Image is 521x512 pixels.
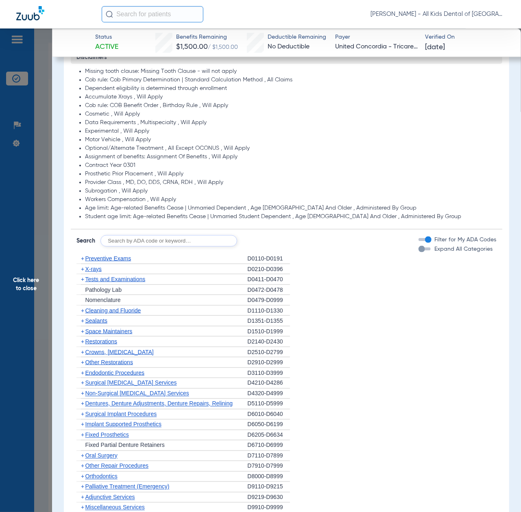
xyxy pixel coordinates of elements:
span: + [81,453,84,459]
span: [PERSON_NAME] - All Kids Dental of [GEOGRAPHIC_DATA] [371,10,505,18]
span: Non-Surgical [MEDICAL_DATA] Services [85,390,189,397]
span: / $1,500.00 [208,44,238,50]
div: D6710-D6999 [247,440,290,451]
span: + [81,359,84,365]
span: Expand All Categories [435,246,493,252]
span: + [81,463,84,469]
img: Zuub Logo [16,6,44,20]
li: Motor Vehicle , Will Apply [85,136,496,144]
span: Nomenclature [85,297,120,303]
li: Dependent eligibility is determined through enrollment [85,85,496,92]
span: Oral Surgery [85,453,117,459]
span: + [81,255,84,262]
div: D9110-D9215 [247,482,290,492]
span: Implant Supported Prosthetics [85,421,161,428]
span: + [81,504,84,511]
div: D4210-D4286 [247,378,290,389]
span: Active [95,42,118,52]
span: $1,500.00 [176,43,208,50]
div: D1510-D1999 [247,326,290,337]
span: Preventive Exams [85,255,131,262]
iframe: Chat Widget [480,473,521,512]
span: Sealants [85,317,107,324]
li: Cob rule: Cob Primary Determination | Standard Calculation Method , All Claims [85,77,496,84]
div: D9219-D9630 [247,492,290,503]
li: Cosmetic , Will Apply [85,111,496,118]
span: Surgical [MEDICAL_DATA] Services [85,380,177,386]
span: + [81,380,84,386]
span: + [81,400,84,407]
label: Filter for My ADA Codes [433,236,497,244]
div: D5110-D5999 [247,399,290,409]
div: D0411-D0470 [247,274,290,285]
li: Data Requirements , Multispecialty , Will Apply [85,119,496,127]
li: Accumulate Xrays , Will Apply [85,94,496,101]
span: + [81,328,84,335]
div: D0110-D0191 [247,254,290,264]
li: Prosthetic Prior Placement , Will Apply [85,171,496,178]
div: D6010-D6040 [247,409,290,420]
span: Verified On [425,33,508,42]
span: + [81,370,84,376]
span: + [81,421,84,428]
span: Pathology Lab [85,287,122,293]
span: + [81,432,84,438]
li: Assignment of benefits: Assignment Of Benefits , Will Apply [85,153,496,161]
span: Status [95,33,118,42]
span: Miscellaneous Services [85,504,144,511]
li: Optional/Alternate Treatment , All Except OCONUS , Will Apply [85,145,496,152]
li: Experimental , Will Apply [85,128,496,135]
div: D2510-D2799 [247,347,290,358]
span: + [81,473,84,480]
span: Search [76,237,95,245]
span: + [81,494,84,501]
span: Restorations [85,338,117,345]
span: + [81,484,84,490]
span: Space Maintainers [85,328,132,335]
div: D6050-D6199 [247,420,290,430]
span: + [81,338,84,345]
div: D6205-D6634 [247,430,290,441]
img: Search Icon [106,11,113,18]
li: Subrogation , Will Apply [85,188,496,195]
span: + [81,390,84,397]
div: D3110-D3999 [247,368,290,379]
span: Tests and Examinations [85,276,145,282]
li: Cob rule: COB Benefit Order , Birthday Rule , Will Apply [85,102,496,109]
span: Adjunctive Services [85,494,135,501]
li: Contract Year 0301 [85,162,496,169]
input: Search for patients [102,6,203,22]
div: D0479-D0999 [247,295,290,306]
span: Dentures, Denture Adjustments, Denture Repairs, Relining [85,400,233,407]
span: Surgical Implant Procedures [85,411,157,418]
div: D2140-D2430 [247,337,290,347]
li: Age limit: Age-related Benefits Cease | Unmarried Dependent , Age [DEMOGRAPHIC_DATA] And Older , ... [85,205,496,212]
span: [DATE] [425,42,445,53]
div: D0210-D0396 [247,264,290,275]
span: Endodontic Procedures [85,370,144,376]
span: Cleaning and Fluoride [85,307,141,314]
div: D7910-D7999 [247,461,290,472]
span: X-rays [85,266,101,272]
li: Student age limit: Age-related Benefits Cease | Unmarried Student Dependent , Age [DEMOGRAPHIC_DA... [85,213,496,221]
span: Palliative Treatment (Emergency) [85,484,169,490]
li: Provider Class , MD, DO, DDS, CRNA, RDH , Will Apply [85,179,496,186]
span: United Concordia - Tricare Dental Plan [335,42,418,52]
span: Other Restorations [85,359,133,365]
div: D1110-D1330 [247,306,290,316]
span: + [81,349,84,355]
span: Orthodontics [85,473,117,480]
input: Search by ADA code or keyword… [100,235,237,247]
span: No Deductible [268,44,310,50]
span: + [81,317,84,324]
span: + [81,411,84,418]
div: D0472-D0478 [247,285,290,295]
span: Deductible Remaining [268,33,326,42]
span: Payer [335,33,418,42]
span: Benefits Remaining [176,33,238,42]
span: Other Repair Procedures [85,463,148,469]
div: D8000-D8999 [247,472,290,482]
span: + [81,307,84,314]
div: D1351-D1355 [247,316,290,326]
